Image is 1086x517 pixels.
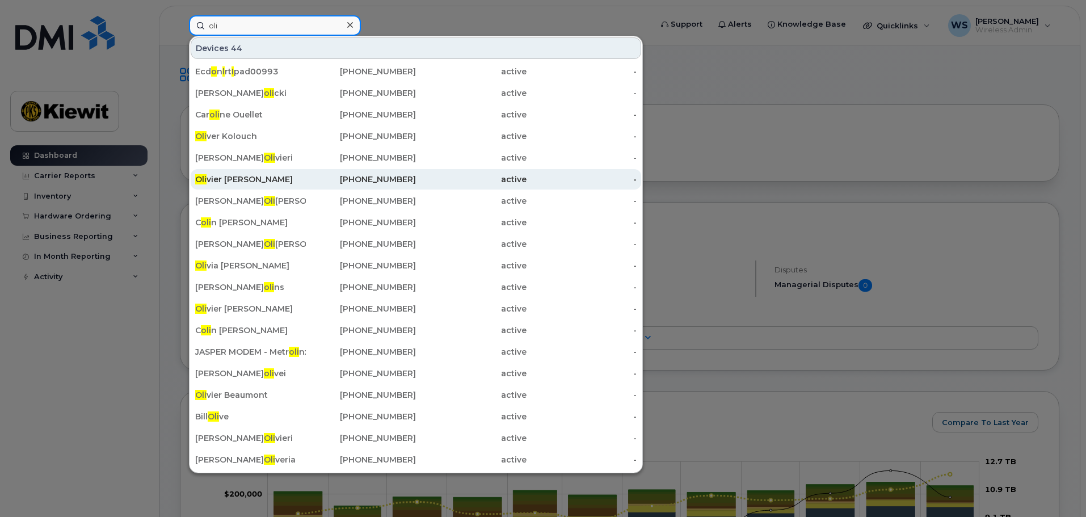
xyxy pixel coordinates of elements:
div: - [527,152,637,163]
div: via [PERSON_NAME] [195,260,306,271]
span: oli [289,347,299,357]
div: - [527,174,637,185]
div: [PHONE_NUMBER] [306,454,416,465]
a: [PERSON_NAME]olins[PHONE_NUMBER]active- [191,277,641,297]
div: C n [PERSON_NAME] [195,217,306,228]
div: active [416,411,527,422]
div: - [527,131,637,142]
div: - [527,303,637,314]
div: - [527,389,637,401]
a: Olivier [PERSON_NAME][PHONE_NUMBER]active- [191,299,641,319]
div: - [527,238,637,250]
div: [PHONE_NUMBER] [306,66,416,77]
span: 44 [231,43,242,54]
a: Olivier Beaumont[PHONE_NUMBER]active- [191,385,641,405]
span: Oli [195,390,207,400]
div: [PERSON_NAME] vieri [195,432,306,444]
div: [PHONE_NUMBER] [306,109,416,120]
a: Caroline Ouellet[PHONE_NUMBER]active- [191,104,641,125]
div: [PHONE_NUMBER] [306,152,416,163]
a: [PERSON_NAME]Oliveria[PHONE_NUMBER]active- [191,449,641,470]
span: Oli [264,153,275,163]
div: [PHONE_NUMBER] [306,389,416,401]
div: C n [PERSON_NAME] [195,325,306,336]
span: l [222,66,225,77]
div: active [416,281,527,293]
a: Olivia [PERSON_NAME][PHONE_NUMBER]active- [191,255,641,276]
div: - [527,411,637,422]
div: active [416,454,527,465]
span: Oli [264,239,275,249]
div: - [527,195,637,207]
span: I [231,66,234,77]
div: - [527,109,637,120]
span: oli [209,110,220,120]
div: - [527,217,637,228]
a: [PERSON_NAME]Olivieri[PHONE_NUMBER]active- [191,428,641,448]
div: active [416,109,527,120]
div: [PHONE_NUMBER] [306,432,416,444]
div: active [416,389,527,401]
div: [PHONE_NUMBER] [306,174,416,185]
div: active [416,303,527,314]
span: Oli [195,260,207,271]
div: - [527,368,637,379]
div: [PERSON_NAME] [PERSON_NAME] [195,238,306,250]
div: [PERSON_NAME] ns [195,281,306,293]
div: - [527,260,637,271]
div: JASPER MODEM - Metr nx - Lunchroom [195,346,306,358]
div: vier [PERSON_NAME] [195,303,306,314]
div: active [416,174,527,185]
div: active [416,87,527,99]
div: vier [PERSON_NAME] [195,174,306,185]
div: [PHONE_NUMBER] [306,368,416,379]
span: Oli [195,174,207,184]
div: Car ne Ouellet [195,109,306,120]
div: active [416,195,527,207]
span: Oli [264,455,275,465]
span: o [211,66,217,77]
div: active [416,325,527,336]
div: active [416,260,527,271]
a: [PERSON_NAME]olivei[PHONE_NUMBER]active- [191,363,641,384]
div: - [527,325,637,336]
div: active [416,238,527,250]
div: - [527,346,637,358]
a: [PERSON_NAME]olicki[PHONE_NUMBER]active- [191,83,641,103]
div: active [416,217,527,228]
a: [PERSON_NAME]Olivieri[PHONE_NUMBER]active- [191,148,641,168]
a: JASPER MODEM - Metrolinx - Lunchroom[PHONE_NUMBER]active- [191,342,641,362]
div: ver Kolouch [195,131,306,142]
span: oli [264,368,274,379]
div: [PERSON_NAME] vieri [195,152,306,163]
span: oli [264,282,274,292]
span: oli [201,217,211,228]
span: Oli [264,433,275,443]
div: [PERSON_NAME] [PERSON_NAME] [195,195,306,207]
a: BillOlive[PHONE_NUMBER]active- [191,406,641,427]
a: [PERSON_NAME]Oli[PERSON_NAME][PHONE_NUMBER]active- [191,191,641,211]
a: Colin [PERSON_NAME][PHONE_NUMBER]active- [191,212,641,233]
div: active [416,368,527,379]
div: [PERSON_NAME] cki [195,87,306,99]
div: Ecd n rt pad00993 [195,66,306,77]
div: active [416,432,527,444]
div: vier Beaumont [195,389,306,401]
span: Oli [195,131,207,141]
div: [PHONE_NUMBER] [306,87,416,99]
a: [PERSON_NAME]Oli[PERSON_NAME][PHONE_NUMBER]active- [191,234,641,254]
a: Oliver Kolouch[PHONE_NUMBER]active- [191,126,641,146]
div: - [527,454,637,465]
div: active [416,131,527,142]
span: oli [201,325,211,335]
iframe: Messenger Launcher [1037,468,1077,508]
div: [PHONE_NUMBER] [306,238,416,250]
a: EcdonlrtIpad00993[PHONE_NUMBER]active- [191,61,641,82]
div: Devices [191,37,641,59]
div: [PERSON_NAME] vei [195,368,306,379]
span: Oli [264,196,275,206]
div: Bill ve [195,411,306,422]
div: [PHONE_NUMBER] [306,195,416,207]
div: - [527,66,637,77]
span: oli [264,88,274,98]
